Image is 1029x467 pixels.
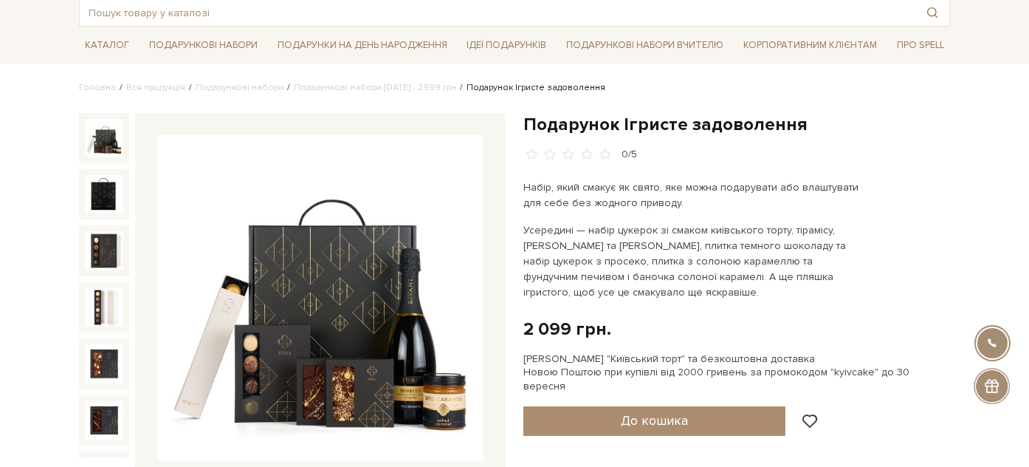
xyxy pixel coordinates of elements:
[622,148,637,162] div: 0/5
[456,81,605,95] li: Подарунок Ігристе задоволення
[85,119,123,157] img: Подарунок Ігристе задоволення
[523,180,870,211] p: Набір, який смакує як свято, яке можна подарувати або влаштувати для себе без жодного приводу.
[272,34,453,57] a: Подарунки на День народження
[126,82,185,93] a: Вся продукція
[79,82,116,93] a: Головна
[523,222,870,300] p: Усередині — набір цукерок зі смаком київського торту, тірамісу, [PERSON_NAME] та [PERSON_NAME], п...
[523,113,950,136] h1: Подарунок Ігристе задоволення
[85,401,123,440] img: Подарунок Ігристе задоволення
[737,34,883,57] a: Корпоративним клієнтам
[85,288,123,327] img: Подарунок Ігристе задоволення
[157,135,483,462] img: Подарунок Ігристе задоволення
[85,231,123,270] img: Подарунок Ігристе задоволення
[523,318,611,341] div: 2 099 грн.
[523,406,785,436] button: До кошика
[79,34,135,57] a: Каталог
[621,412,688,429] span: До кошика
[560,33,729,58] a: Подарункові набори Вчителю
[85,175,123,214] img: Подарунок Ігристе задоволення
[294,82,456,93] a: Подарункові набори [DATE] - 2999 грн
[85,344,123,383] img: Подарунок Ігристе задоволення
[461,34,552,57] a: Ідеї подарунків
[523,352,950,393] div: [PERSON_NAME] "Київський торт" та безкоштовна доставка Новою Поштою при купівлі від 2000 гривень ...
[891,34,950,57] a: Про Spell
[143,34,264,57] a: Подарункові набори
[196,82,283,93] a: Подарункові набори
